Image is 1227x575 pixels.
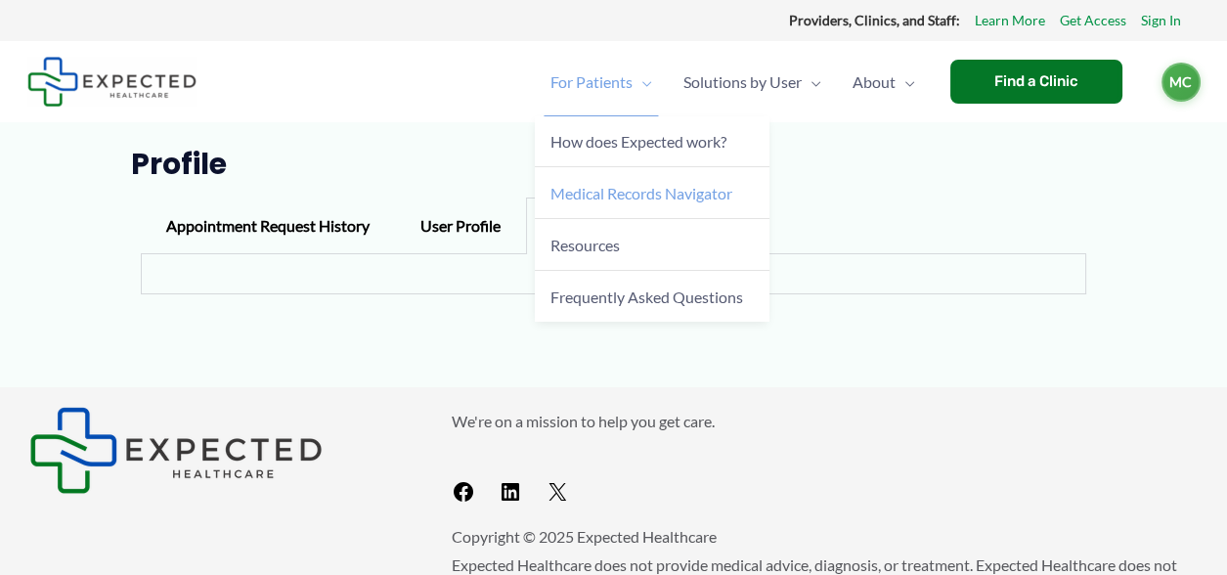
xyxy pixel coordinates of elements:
[452,407,1198,436] p: We're on a mission to help you get care.
[550,184,732,202] span: Medical Records Navigator
[131,147,1096,182] h1: Profile
[633,48,652,116] span: Menu Toggle
[395,198,526,254] div: User Profile
[1161,63,1201,102] a: MC
[950,60,1122,104] a: Find a Clinic
[550,236,620,254] span: Resources
[452,407,1198,511] aside: Footer Widget 2
[837,48,931,116] a: AboutMenu Toggle
[526,198,718,254] div: Account Information
[683,48,802,116] span: Solutions by User
[535,167,769,219] a: Medical Records Navigator
[141,198,395,254] div: Appointment Request History
[550,48,633,116] span: For Patients
[452,527,717,546] span: Copyright © 2025 Expected Healthcare
[975,8,1045,33] a: Learn More
[29,407,403,494] aside: Footer Widget 1
[1141,8,1181,33] a: Sign In
[535,116,769,168] a: How does Expected work?
[29,407,323,494] img: Expected Healthcare Logo - side, dark font, small
[535,271,769,322] a: Frequently Asked Questions
[1060,8,1126,33] a: Get Access
[668,48,837,116] a: Solutions by UserMenu Toggle
[896,48,915,116] span: Menu Toggle
[853,48,896,116] span: About
[550,287,743,306] span: Frequently Asked Questions
[535,219,769,271] a: Resources
[27,57,197,107] img: Expected Healthcare Logo - side, dark font, small
[535,48,931,116] nav: Primary Site Navigation
[535,48,668,116] a: For PatientsMenu Toggle
[550,132,726,151] span: How does Expected work?
[789,12,960,28] strong: Providers, Clinics, and Staff:
[802,48,821,116] span: Menu Toggle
